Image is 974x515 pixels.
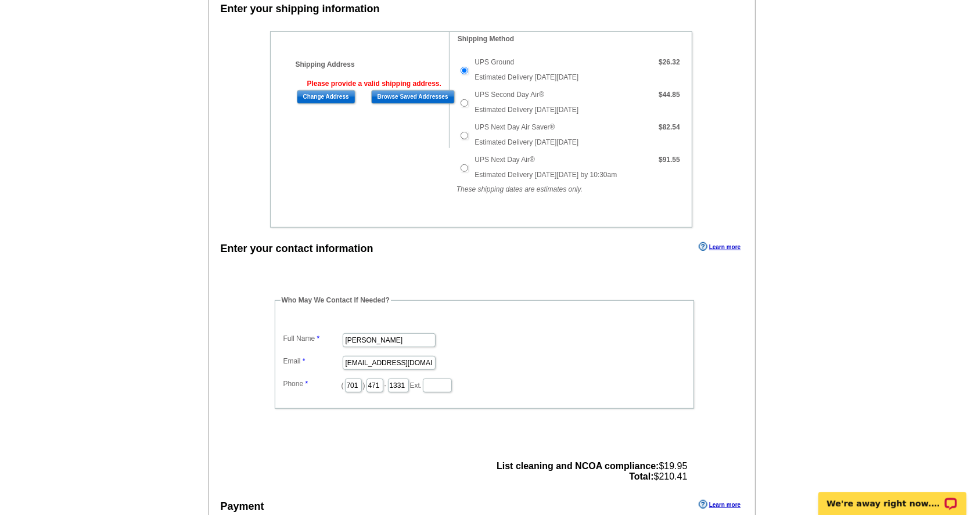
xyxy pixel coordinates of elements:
div: Enter your contact information [221,241,373,257]
label: UPS Next Day Air® [475,154,535,165]
legend: Who May We Contact If Needed? [281,295,391,305]
input: Change Address [297,90,355,104]
b: Please provide a valid shipping address. [307,80,441,88]
iframe: LiveChat chat widget [811,478,974,515]
label: UPS Second Day Air® [475,89,544,100]
strong: $82.54 [659,123,680,131]
div: Enter your shipping information [221,1,380,17]
span: Estimated Delivery [DATE][DATE] [475,138,578,146]
span: Estimated Delivery [DATE][DATE] [475,73,578,81]
a: Learn more [699,500,741,509]
div: Payment [221,499,264,514]
em: These shipping dates are estimates only. [457,185,583,193]
legend: Shipping Method [457,34,515,44]
strong: List cleaning and NCOA compliance: [497,461,659,471]
a: Learn more [699,242,741,251]
label: Full Name [283,333,342,344]
strong: $91.55 [659,156,680,164]
span: Estimated Delivery [DATE][DATE] [475,106,578,114]
strong: $26.32 [659,58,680,66]
h4: Shipping Address [296,60,462,69]
strong: Total: [629,471,653,481]
strong: $44.85 [659,91,680,99]
label: Phone [283,379,342,389]
label: Email [283,356,342,366]
span: $19.95 $210.41 [497,461,687,482]
label: UPS Next Day Air Saver® [475,122,555,132]
dd: ( ) - Ext. [281,376,688,394]
span: Estimated Delivery [DATE][DATE] by 10:30am [475,171,617,179]
label: UPS Ground [475,57,514,67]
input: Browse Saved Addresses [371,90,455,104]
